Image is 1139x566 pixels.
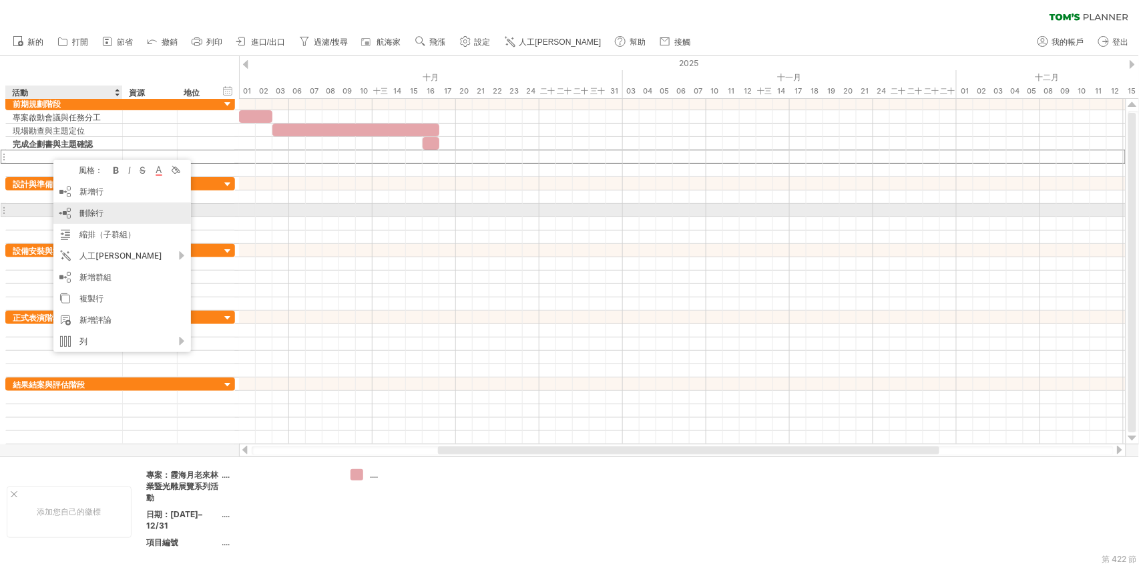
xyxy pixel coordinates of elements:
font: 人工[PERSON_NAME] [79,251,162,261]
div: 2025年10月23日星期四 [506,84,523,98]
font: 02 [977,86,987,96]
font: 16 [427,86,435,96]
font: 現場勘查與主題定位 [13,126,85,136]
div: 2025年10月21日星期二 [473,84,489,98]
font: 項目編號 [146,537,178,547]
font: 03 [994,86,1003,96]
font: 幫助 [630,37,646,47]
font: 十三 [758,86,772,96]
font: 打開 [72,37,88,47]
div: 2025年10月24日星期五 [523,84,539,98]
a: 我的帳戶 [1034,33,1088,51]
font: 資源 [129,88,145,98]
font: 06 [293,86,302,96]
div: 2025年11月24日星期一 [873,84,890,98]
font: 新增評論 [79,315,111,325]
font: 設計與準備階段 [13,179,69,189]
font: 三十 [591,86,606,96]
a: 列印 [188,33,226,51]
div: 2025年11月14日星期五 [773,84,790,98]
div: 2025年11月13日，星期四 [756,84,773,98]
font: 14 [394,86,402,96]
font: 06 [677,86,686,96]
font: 登出 [1113,37,1129,47]
div: 2025年10月29日星期三 [573,84,590,98]
font: 新的 [27,37,43,47]
font: 20 [844,86,853,96]
div: 2025年10月17日星期五 [439,84,456,98]
div: 2025年12月3日星期三 [990,84,1007,98]
font: 09 [343,86,353,96]
div: 2025年11月21日，星期五 [857,84,873,98]
font: 10 [1078,86,1086,96]
div: 2025年11月5日星期三 [656,84,673,98]
font: 設定 [475,37,491,47]
a: 新的 [9,33,47,51]
font: 02 [260,86,269,96]
font: 活動 [12,88,28,98]
div: 2025年10月14日星期二 [389,84,406,98]
div: 2025年10月1日星期三 [239,84,256,98]
font: 撤銷 [162,37,178,47]
font: 05 [660,86,670,96]
div: 2025年11月4日星期二 [640,84,656,98]
div: 2025年10月22日星期三 [489,84,506,98]
font: 十二月 [1036,72,1060,82]
font: 03 [627,86,636,96]
font: 二十九 [574,86,589,110]
font: 縮排（子群組） [79,229,136,239]
div: 2025年11月17日星期一 [790,84,807,98]
div: 2025年11月27日，星期四 [923,84,940,98]
div: 2025年11月7日，星期五 [690,84,706,98]
div: 2025年11月28日，星期五 [940,84,957,98]
div: 2025年11月19日星期三 [823,84,840,98]
a: 幫助 [612,33,650,51]
font: 12 [744,86,752,96]
div: 2025年10月15日星期三 [406,84,423,98]
font: .... [222,537,230,547]
font: 第 422 節 [1102,554,1137,564]
font: 十月 [423,72,439,82]
div: 2025年11月11日星期二 [723,84,740,98]
font: .... [222,470,230,480]
font: 04 [644,86,653,96]
font: 11 [1096,86,1102,96]
div: 2025年10月 [239,70,623,84]
font: 二十五 [891,86,906,110]
font: 15 [411,86,419,96]
div: 2025年11月26日星期三 [907,84,923,98]
a: 接觸 [656,33,694,51]
div: 2025年11月25日星期二 [890,84,907,98]
div: 2025年12月4日，星期四 [1007,84,1023,98]
div: 2025年10月31日星期五 [606,84,623,98]
font: 23 [510,86,519,96]
div: 2025年10月9日星期四 [339,84,356,98]
font: 列 [79,336,87,346]
font: 01 [244,86,252,96]
font: 01 [961,86,969,96]
font: 刪除行 [79,208,103,218]
font: .... [370,470,378,480]
div: 2025年11月 [623,70,957,84]
font: 09 [1061,86,1070,96]
font: 添加您自己的徽標 [37,507,101,517]
font: 二十八 [941,86,955,110]
font: 31 [610,86,618,96]
div: 2025年12月10日星期三 [1074,84,1090,98]
font: 列印 [206,37,222,47]
a: 航海家 [359,33,405,51]
font: 04 [1011,86,1020,96]
font: 07 [694,86,702,96]
font: 15 [1128,86,1136,96]
div: 2025年10月2日，星期四 [256,84,272,98]
a: 節省 [99,33,137,51]
font: 12 [1112,86,1120,96]
font: 節省 [117,37,133,47]
div: 2025年10月13日星期一 [373,84,389,98]
div: 2025年12月8日星期一 [1040,84,1057,98]
font: 20 [460,86,469,96]
font: 17 [794,86,802,96]
font: 10 [711,86,719,96]
div: 2025年10月28日星期二 [556,84,573,98]
div: 2025年11月10日星期一 [706,84,723,98]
